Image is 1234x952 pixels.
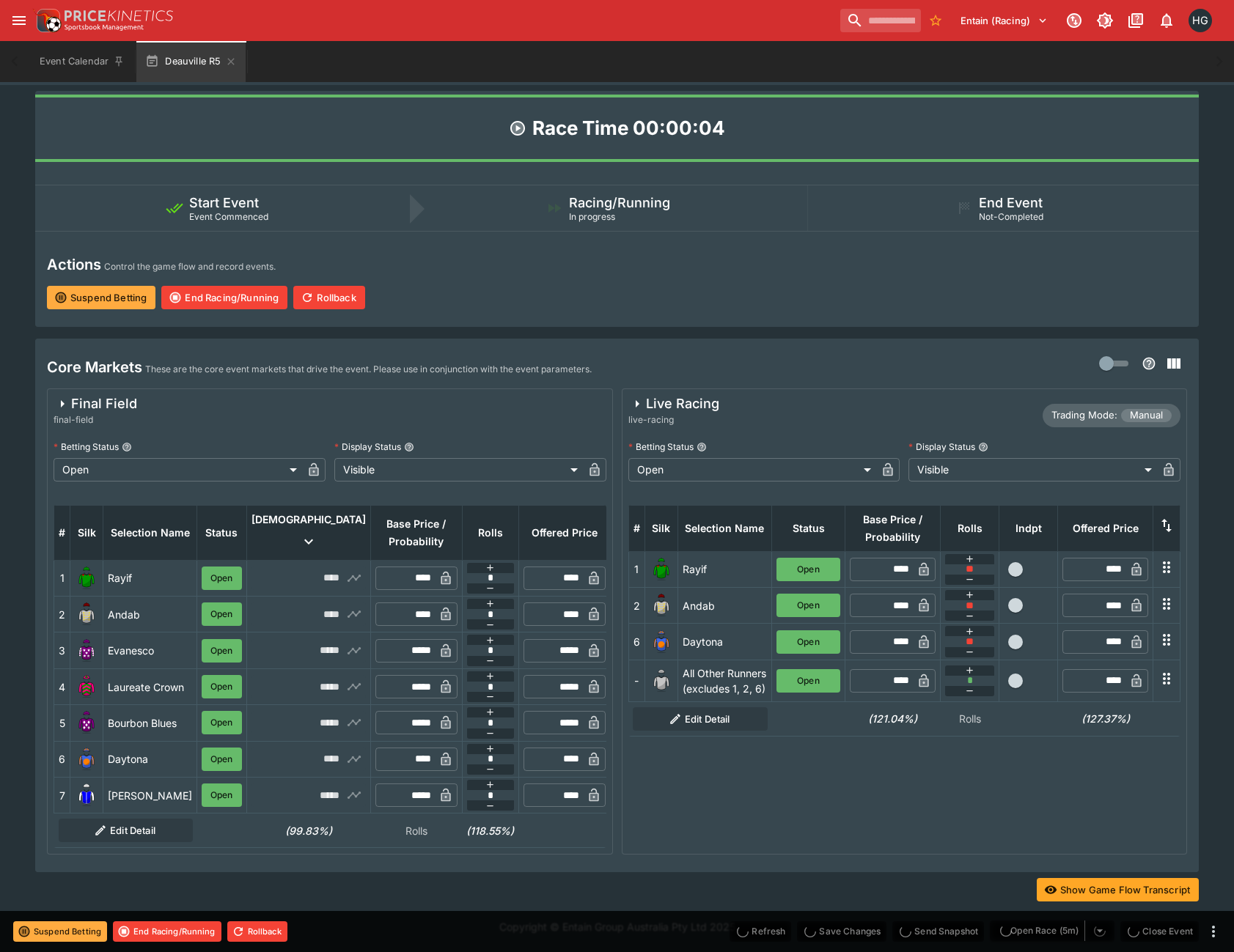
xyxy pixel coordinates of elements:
[979,194,1043,211] h5: End Event
[202,602,242,626] button: Open
[677,588,772,624] td: Andab
[54,458,302,481] div: Open
[1205,923,1222,940] button: more
[75,748,98,771] img: runner 6
[776,630,840,654] button: Open
[70,505,103,560] th: Silk
[532,116,725,141] h1: Race Time 00:00:04
[32,6,62,35] img: PriceKinetics Logo
[569,211,615,222] span: In progress
[1153,7,1180,34] button: Notifications
[31,41,133,82] button: Event Calendar
[945,711,995,726] p: Rolls
[990,920,1114,941] div: split button
[202,748,242,771] button: Open
[103,705,197,741] td: Bourbon Blues
[840,9,921,32] input: search
[1062,711,1149,726] h6: (127.37%)
[776,669,840,693] button: Open
[370,505,462,560] th: Base Price / Probability
[54,395,137,413] div: Final Field
[633,707,768,731] button: Edit Detail
[197,505,247,560] th: Status
[103,597,197,632] td: Andab
[103,632,197,668] td: Evanesco
[54,560,70,596] td: 1
[59,819,193,842] button: Edit Detail
[65,10,173,21] img: PriceKinetics
[103,741,197,777] td: Daytona
[999,505,1058,551] th: Independent
[334,458,583,481] div: Visible
[189,194,259,211] h5: Start Event
[908,440,975,453] p: Display Status
[103,505,197,560] th: Selection Name
[677,624,772,660] td: Daytona
[202,783,242,807] button: Open
[54,632,70,668] td: 3
[628,440,694,453] p: Betting Status
[113,921,221,942] button: End Racing/Running
[54,778,70,813] td: 7
[1123,7,1149,34] button: Documentation
[104,259,276,274] p: Control the game flow and record events.
[1184,4,1216,37] button: Hamish Gooch
[628,660,644,701] td: -
[47,286,155,309] button: Suspend Betting
[644,505,677,551] th: Silk
[1058,505,1153,551] th: Offered Price
[628,551,644,587] td: 1
[202,639,242,663] button: Open
[202,711,242,734] button: Open
[952,9,1057,32] button: Select Tenant
[75,639,98,663] img: runner 3
[628,395,719,413] div: Live Racing
[1051,408,1117,423] p: Trading Mode:
[941,505,999,551] th: Rolls
[246,505,370,560] th: [DEMOGRAPHIC_DATA]
[677,660,772,701] td: All Other Runners (excludes 1, 2, 6)
[650,558,673,581] img: runner 1
[569,194,670,211] h5: Racing/Running
[518,505,610,560] th: Offered Price
[628,505,644,551] th: #
[462,505,518,560] th: Rolls
[1092,7,1118,34] button: Toggle light/dark mode
[136,41,246,82] button: Deauville R5
[122,442,132,452] button: Betting Status
[65,24,144,31] img: Sportsbook Management
[375,823,458,838] p: Rolls
[103,778,197,813] td: [PERSON_NAME]
[202,567,242,590] button: Open
[697,442,707,452] button: Betting Status
[54,597,70,632] td: 2
[54,705,70,741] td: 5
[776,558,840,581] button: Open
[227,921,287,942] button: Rollback
[628,413,719,427] span: live-racing
[13,921,107,942] button: Suspend Betting
[628,624,644,660] td: 6
[75,783,98,807] img: runner 7
[404,442,414,452] button: Display Status
[1121,408,1172,423] span: Manual
[202,675,242,698] button: Open
[54,668,70,704] td: 4
[850,711,936,726] h6: (121.04%)
[75,711,98,734] img: runner 5
[75,602,98,626] img: runner 2
[1061,7,1087,34] button: Connected to PK
[54,440,119,453] p: Betting Status
[776,594,840,617] button: Open
[103,668,197,704] td: Laureate Crown
[47,358,142,377] h4: Core Markets
[650,669,673,693] img: blank-silk.png
[161,286,287,309] button: End Racing/Running
[103,560,197,596] td: Rayif
[677,551,772,587] td: Rayif
[628,588,644,624] td: 2
[189,211,268,222] span: Event Commenced
[979,211,1043,222] span: Not-Completed
[978,442,988,452] button: Display Status
[47,255,101,274] h4: Actions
